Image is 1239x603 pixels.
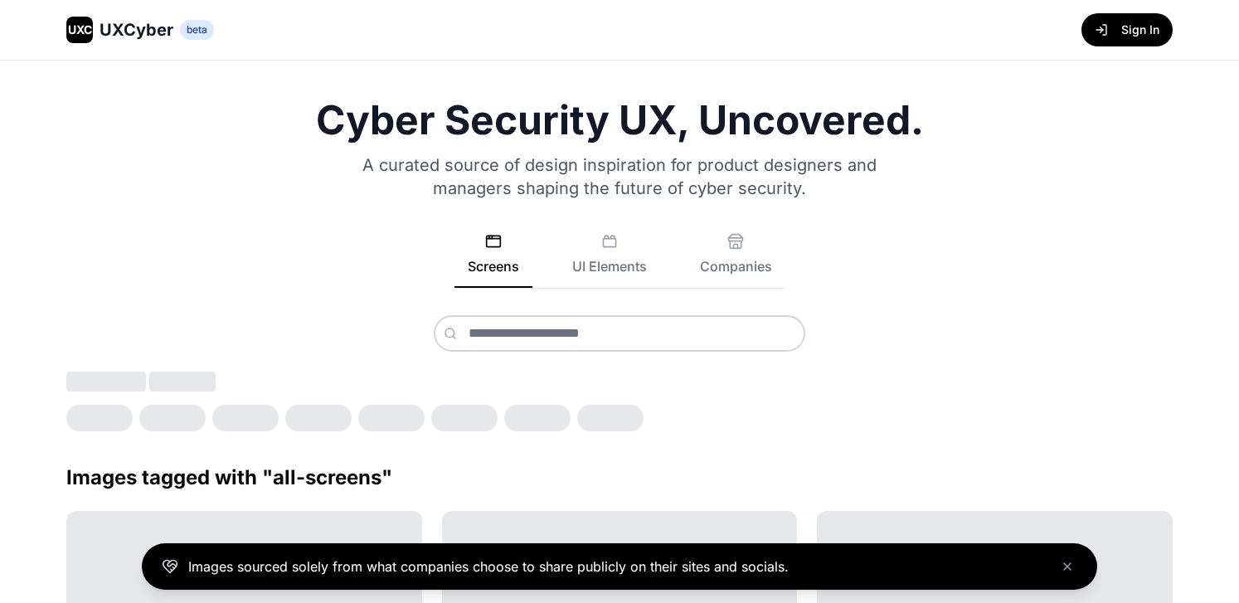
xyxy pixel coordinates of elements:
p: Images sourced solely from what companies choose to share publicly on their sites and socials. [188,557,789,576]
span: UXC [68,22,92,38]
h2: Images tagged with " all-screens " [66,464,1173,491]
h1: Cyber Security UX, Uncovered. [66,100,1173,140]
p: A curated source of design inspiration for product designers and managers shaping the future of c... [341,153,898,200]
button: Sign In [1081,13,1173,46]
span: beta [180,20,214,40]
button: Companies [687,233,785,288]
span: UXCyber [100,18,173,41]
button: Close banner [1057,557,1077,576]
button: UI Elements [559,233,660,288]
button: Screens [454,233,532,288]
a: UXCUXCyberbeta [66,17,214,43]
